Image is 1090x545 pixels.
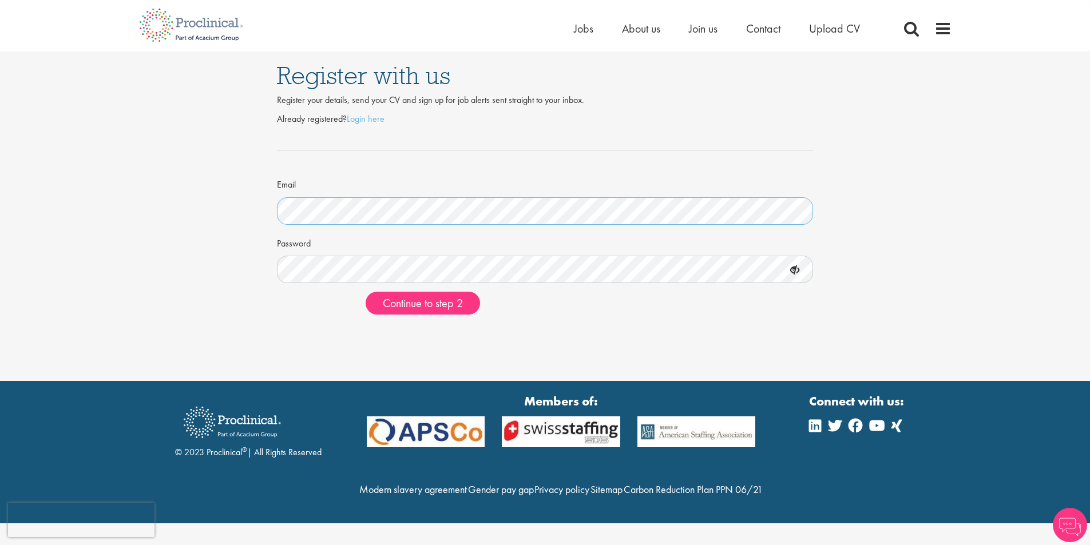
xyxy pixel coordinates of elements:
[366,292,480,315] button: Continue to step 2
[493,416,629,448] img: APSCo
[809,392,906,410] strong: Connect with us:
[367,392,756,410] strong: Members of:
[277,113,814,126] p: Already registered?
[468,483,534,496] a: Gender pay gap
[809,21,860,36] a: Upload CV
[277,63,814,88] h1: Register with us
[590,483,623,496] a: Sitemap
[689,21,718,36] a: Join us
[175,398,322,459] div: © 2023 Proclinical | All Rights Reserved
[383,296,463,311] span: Continue to step 2
[622,21,660,36] a: About us
[574,21,593,36] a: Jobs
[624,483,763,496] a: Carbon Reduction Plan PPN 06/21
[8,503,154,537] iframe: reCAPTCHA
[242,445,247,454] sup: ®
[534,483,589,496] a: Privacy policy
[629,416,764,448] img: APSCo
[358,416,494,448] img: APSCo
[746,21,780,36] a: Contact
[347,113,385,125] a: Login here
[277,174,296,192] label: Email
[175,399,290,446] img: Proclinical Recruitment
[359,483,467,496] a: Modern slavery agreement
[277,94,814,107] div: Register your details, send your CV and sign up for job alerts sent straight to your inbox.
[1053,508,1087,542] img: Chatbot
[277,233,311,250] label: Password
